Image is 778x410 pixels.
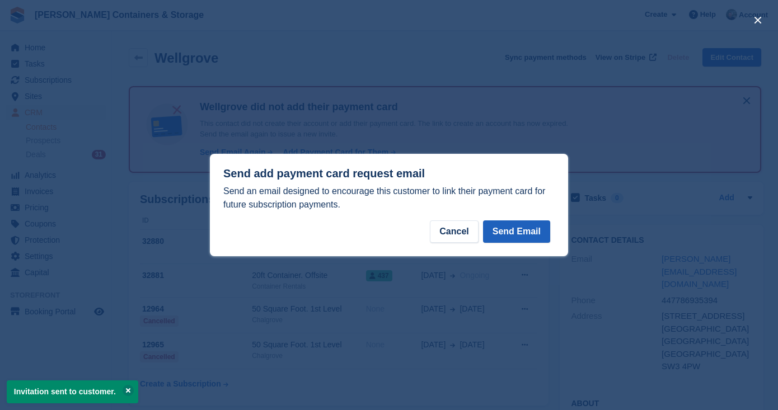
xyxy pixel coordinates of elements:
p: Invitation sent to customer. [7,380,138,403]
h1: Send add payment card request email [223,167,555,180]
div: Cancel [430,220,478,243]
button: Send Email [483,220,550,243]
button: close [749,11,767,29]
p: Send an email designed to encourage this customer to link their payment card for future subscript... [223,185,555,211]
